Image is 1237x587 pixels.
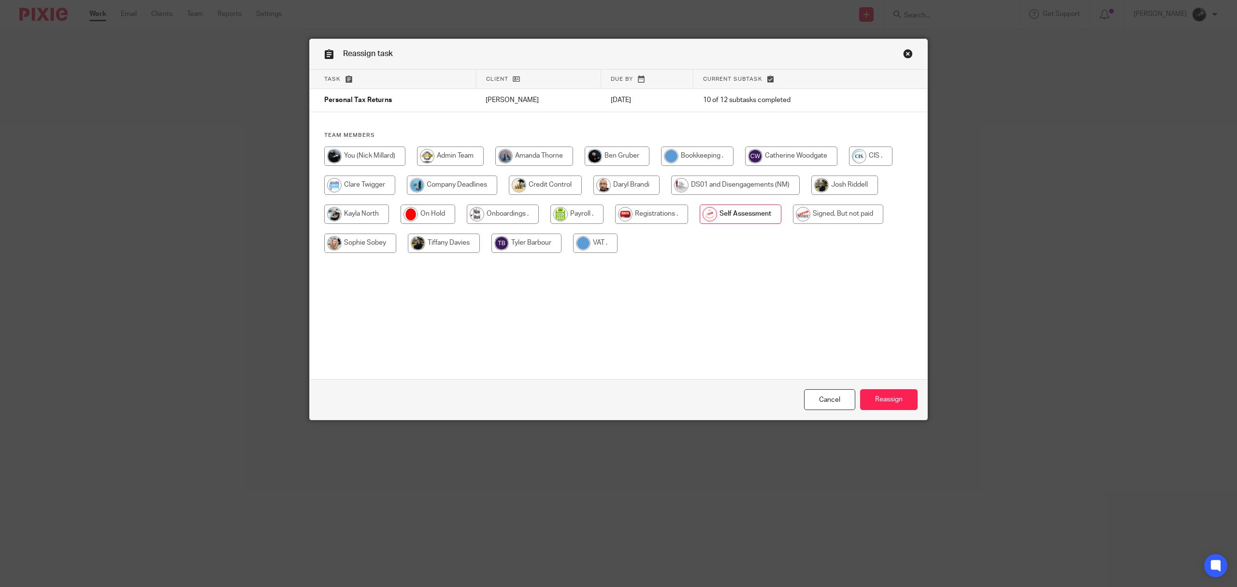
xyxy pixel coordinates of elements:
span: Current subtask [703,76,762,82]
p: [DATE] [611,95,684,105]
input: Reassign [860,389,918,410]
h4: Team members [324,132,913,139]
span: Task [324,76,341,82]
a: Close this dialog window [903,49,913,62]
span: Personal Tax Returns [324,97,392,104]
span: Client [486,76,508,82]
span: Reassign task [343,50,393,58]
p: [PERSON_NAME] [486,95,591,105]
td: 10 of 12 subtasks completed [693,89,877,112]
a: Close this dialog window [804,389,855,410]
span: Due by [611,76,633,82]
